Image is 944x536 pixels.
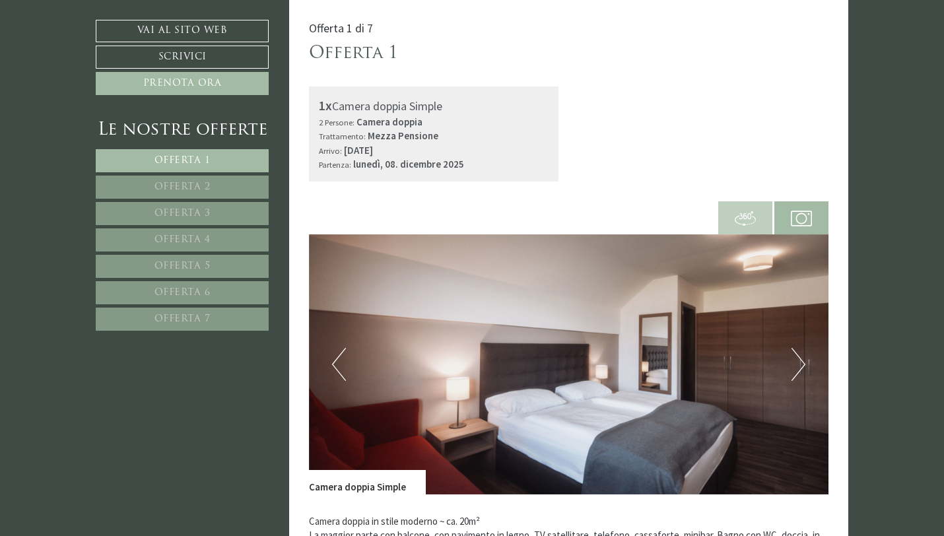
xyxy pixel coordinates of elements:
[319,131,366,141] small: Trattamento:
[154,209,211,218] span: Offerta 3
[154,182,211,192] span: Offerta 2
[96,46,269,69] a: Scrivici
[309,20,373,36] span: Offerta 1 di 7
[735,208,756,229] img: 360-grad.svg
[154,288,211,298] span: Offerta 6
[309,470,426,494] div: Camera doppia Simple
[20,38,175,48] div: Montis – Active Nature Spa
[309,42,398,66] div: Offerta 1
[96,118,269,143] div: Le nostre offerte
[154,235,211,245] span: Offerta 4
[319,145,342,156] small: Arrivo:
[344,144,373,156] b: [DATE]
[319,159,351,170] small: Partenza:
[10,35,182,73] div: Buon giorno, come possiamo aiutarla?
[448,348,521,371] button: Invia
[20,61,175,70] small: 20:35
[309,234,829,494] img: image
[791,208,812,229] img: camera.svg
[792,348,805,381] button: Next
[154,156,211,166] span: Offerta 1
[356,116,422,128] b: Camera doppia
[319,97,332,114] b: 1x
[319,96,549,116] div: Camera doppia Simple
[229,10,291,31] div: domenica
[332,348,346,381] button: Previous
[96,20,269,42] a: Vai al sito web
[353,158,464,170] b: lunedì, 08. dicembre 2025
[154,314,211,324] span: Offerta 7
[319,117,354,127] small: 2 Persone:
[154,261,211,271] span: Offerta 5
[96,72,269,95] a: Prenota ora
[368,129,438,142] b: Mezza Pensione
